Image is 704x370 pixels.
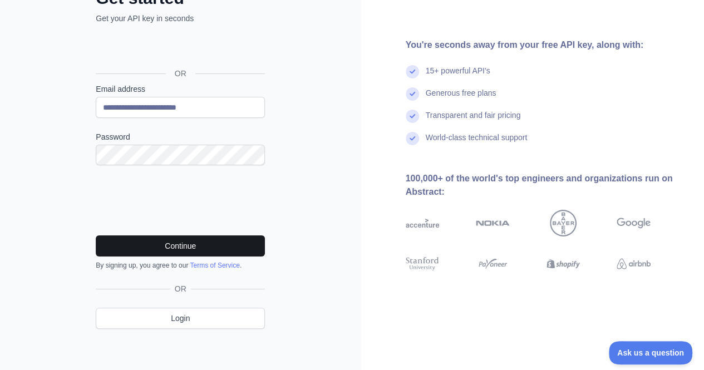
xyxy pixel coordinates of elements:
[547,255,580,272] img: shopify
[406,172,687,199] div: 100,000+ of the world's top engineers and organizations run on Abstract:
[406,255,440,272] img: stanford university
[96,308,265,329] a: Login
[96,83,265,95] label: Email address
[617,210,651,236] img: google
[550,210,577,236] img: bayer
[426,65,490,87] div: 15+ powerful API's
[406,110,419,123] img: check mark
[96,235,265,256] button: Continue
[426,110,521,132] div: Transparent and fair pricing
[609,341,693,364] iframe: Toggle Customer Support
[166,68,195,79] span: OR
[96,131,265,142] label: Password
[96,261,265,270] div: By signing up, you agree to our .
[476,255,510,272] img: payoneer
[96,179,265,222] iframe: reCAPTCHA
[406,38,687,52] div: You're seconds away from your free API key, along with:
[406,210,440,236] img: accenture
[476,210,510,236] img: nokia
[406,132,419,145] img: check mark
[96,13,265,24] p: Get your API key in seconds
[617,255,651,272] img: airbnb
[190,262,239,269] a: Terms of Service
[406,87,419,101] img: check mark
[426,132,528,154] div: World-class technical support
[90,36,268,61] iframe: Sign in with Google Button
[170,283,191,294] span: OR
[426,87,496,110] div: Generous free plans
[406,65,419,78] img: check mark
